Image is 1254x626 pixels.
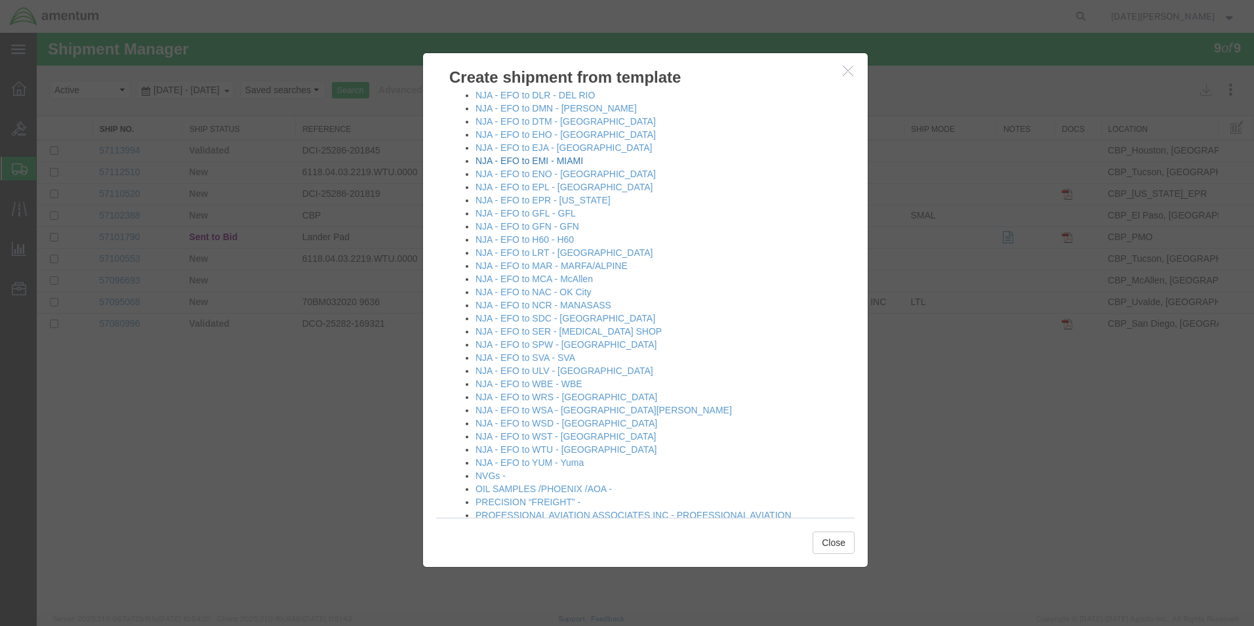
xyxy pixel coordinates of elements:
a: NJA - EFO to WST - [GEOGRAPHIC_DATA] [439,398,619,409]
a: NJA - EFO to NCR - MANASASS [439,267,575,278]
button: Close [776,499,818,521]
a: NJA - EFO to GFL - GFL [439,175,539,186]
a: NJA - EFO to WRS - [GEOGRAPHIC_DATA] [439,359,620,369]
a: NJA - EFO to EJA - [GEOGRAPHIC_DATA] [439,110,615,120]
a: NJA - EFO to NAC - OK City [439,254,555,264]
a: PRECISION “FREIGHT” - [439,464,544,474]
a: NJA - EFO to SDC - [GEOGRAPHIC_DATA] [439,280,618,291]
a: NJA - EFO to DLR - DEL RIO [439,57,558,68]
a: OIL SAMPLES /PHOENIX /AOA - [439,451,575,461]
a: NJA - EFO to SPW - [GEOGRAPHIC_DATA] [439,306,620,317]
a: NJA - EFO to SVA - SVA [439,320,538,330]
a: NJA - EFO to EPL - [GEOGRAPHIC_DATA] [439,149,616,159]
iframe: FS Legacy Container [37,33,1254,612]
a: NJA - EFO to WSA - [GEOGRAPHIC_DATA][PERSON_NAME] [439,372,695,383]
a: NJA - EFO to DTM - [GEOGRAPHIC_DATA] [439,83,619,94]
a: NJA - EFO to SER - [MEDICAL_DATA] SHOP [439,293,625,304]
a: NJA - EFO to LRT - [GEOGRAPHIC_DATA] [439,215,616,225]
a: NVGs - [439,438,469,448]
a: NJA - EFO to GFN - GFN [439,188,542,199]
a: NJA - EFO to WBE - WBE [439,346,546,356]
a: PROFESSIONAL AVIATION ASSOCIATES INC - PROFESSIONAL AVIATION ASSOCIATES INC [439,477,755,501]
a: NJA - EFO to WSD - [GEOGRAPHIC_DATA] [439,385,620,396]
a: NJA - EFO to ENO - [GEOGRAPHIC_DATA] [439,136,619,146]
a: NJA - EFO to MAR - MARFA/ALPINE [439,228,591,238]
a: NJA - EFO to ULV - [GEOGRAPHIC_DATA] [439,333,617,343]
a: NJA - EFO to EMI - MIAMI [439,123,546,133]
a: NJA - EFO to YUM - Yuma [439,425,547,435]
a: NJA - EFO to MCA - McAllen [439,241,556,251]
a: NJA - EFO to EPR - [US_STATE] [439,162,574,173]
a: NJA - EFO to DMN - [PERSON_NAME] [439,70,600,81]
a: NJA - EFO to H60 - H60 [439,201,537,212]
a: NJA - EFO to EHO - [GEOGRAPHIC_DATA] [439,96,619,107]
a: NJA - EFO to WTU - [GEOGRAPHIC_DATA] [439,411,620,422]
